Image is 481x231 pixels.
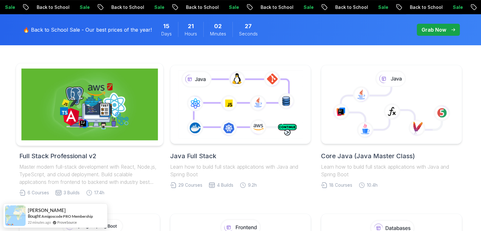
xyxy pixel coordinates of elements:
[250,4,293,10] p: Back to School
[170,163,311,178] p: Learn how to build full stack applications with Java and Spring Boot
[443,4,463,10] p: Sale
[101,4,144,10] p: Back to School
[321,152,462,160] h2: Core Java (Java Master Class)
[19,163,160,186] p: Master modern full-stack development with React, Node.js, TypeScript, and cloud deployment. Build...
[368,4,388,10] p: Sale
[178,182,202,188] span: 29 Courses
[245,22,252,31] span: 27 Seconds
[19,65,160,196] a: Full Stack Professional v2Full Stack Professional v2Master modern full-stack development with Rea...
[239,31,258,37] span: Seconds
[70,4,90,10] p: Sale
[210,31,226,37] span: Minutes
[293,4,314,10] p: Sale
[28,190,49,196] span: 6 Courses
[321,65,462,188] a: Core Java (Java Master Class)Learn how to build full stack applications with Java and Spring Boot...
[21,69,158,140] img: Full Stack Professional v2
[188,22,194,31] span: 21 Hours
[248,182,257,188] span: 9.2h
[23,26,152,34] p: 🔥 Back to School Sale - Our best prices of the year!
[19,152,160,160] h2: Full Stack Professional v2
[214,22,222,31] span: 2 Minutes
[325,4,368,10] p: Back to School
[185,31,197,37] span: Hours
[94,190,104,196] span: 17.4h
[5,205,26,226] img: provesource social proof notification image
[28,220,51,225] span: 22 minutes ago
[219,4,239,10] p: Sale
[329,182,352,188] span: 18 Courses
[163,22,170,31] span: 15 Days
[176,4,219,10] p: Back to School
[422,26,446,34] p: Grab Now
[41,214,93,219] a: Amigoscode PRO Membership
[217,182,233,188] span: 4 Builds
[57,220,77,225] a: ProveSource
[400,4,443,10] p: Back to School
[64,190,80,196] span: 3 Builds
[170,152,311,160] h2: Java Full Stack
[161,31,172,37] span: Days
[170,65,311,188] a: Java Full StackLearn how to build full stack applications with Java and Spring Boot29 Courses4 Bu...
[321,163,462,178] p: Learn how to build full stack applications with Java and Spring Boot
[28,208,66,213] span: [PERSON_NAME]
[28,214,41,219] span: Bought
[367,182,378,188] span: 10.4h
[144,4,164,10] p: Sale
[27,4,70,10] p: Back to School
